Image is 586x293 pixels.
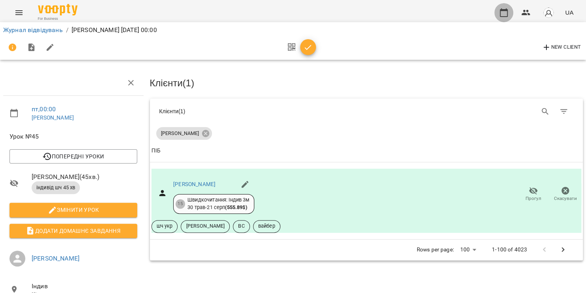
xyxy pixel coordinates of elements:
div: Table Toolbar [150,99,583,124]
span: Додати домашнє завдання [16,226,131,236]
div: Клієнти ( 1 ) [159,107,361,115]
a: пт , 00:00 [32,105,56,113]
span: Змінити урок [16,205,131,215]
button: New Client [540,41,583,54]
h3: Клієнти ( 1 ) [150,78,583,88]
div: ПІБ [151,146,161,156]
a: [PERSON_NAME] [32,255,79,262]
span: For Business [38,16,78,21]
div: 15 [176,199,185,209]
span: Скасувати [554,195,577,202]
span: шч укр [152,223,178,230]
p: 1-100 of 4023 [492,246,527,254]
a: [PERSON_NAME] [173,181,215,187]
div: Sort [151,146,161,156]
div: [PERSON_NAME] [156,127,212,140]
li: / [66,25,68,35]
p: [PERSON_NAME] [DATE] 00:00 [72,25,157,35]
span: Прогул [526,195,541,202]
span: [PERSON_NAME] [181,223,229,230]
a: Журнал відвідувань [3,26,63,34]
nav: breadcrumb [3,25,583,35]
img: avatar_s.png [543,7,554,18]
button: Фільтр [554,102,573,121]
span: Урок №45 [9,132,137,141]
button: Змінити урок [9,203,137,217]
b: ( 555.89 $ ) [225,204,247,210]
div: Швидкочитання: Індив 3м 30 трав - 21 серп [187,196,249,211]
span: ПІБ [151,146,582,156]
button: Menu [9,3,28,22]
button: UA [562,5,577,20]
span: [PERSON_NAME] ( 45 хв. ) [32,172,137,182]
span: New Client [542,43,581,52]
a: [PERSON_NAME] [32,114,74,121]
button: Додати домашнє завдання [9,224,137,238]
span: ВС [233,223,249,230]
button: Search [536,102,555,121]
span: Індив [32,282,137,291]
p: Rows per page: [417,246,454,254]
span: [PERSON_NAME] [156,130,204,137]
img: Voopty Logo [38,4,78,15]
span: індивід шч 45 хв [32,184,80,191]
span: вайбер [253,223,280,230]
button: Скасувати [549,183,581,205]
div: 100 [457,244,479,255]
button: Прогул [517,183,549,205]
span: Попередні уроки [16,152,131,161]
span: UA [565,8,573,17]
button: Попередні уроки [9,149,137,164]
button: Next Page [554,240,573,259]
